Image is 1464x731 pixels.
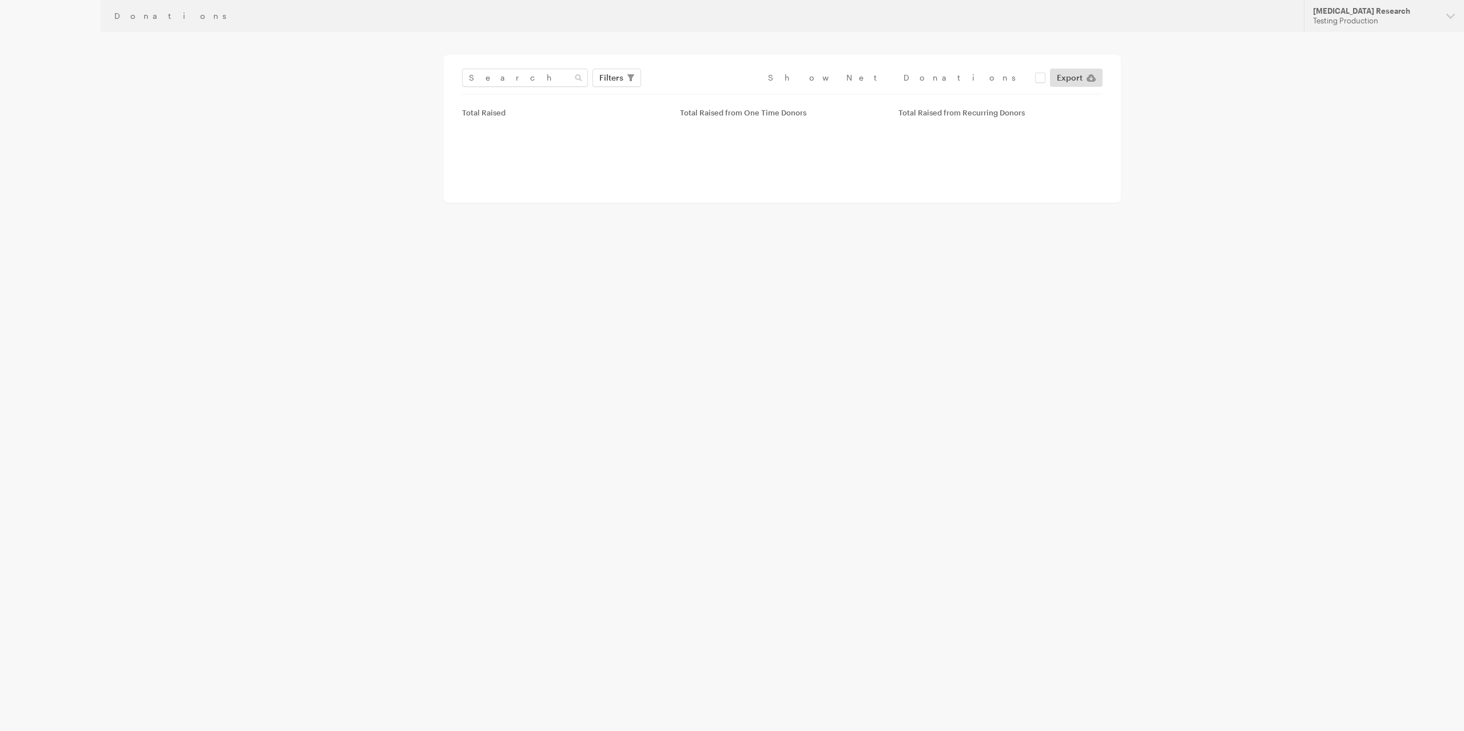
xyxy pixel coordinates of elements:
input: Search Name & Email [462,69,588,87]
span: Export [1057,71,1083,85]
div: Total Raised from Recurring Donors [898,108,1103,117]
a: Export [1050,69,1103,87]
div: Testing Production [1313,16,1437,26]
div: [MEDICAL_DATA] Research [1313,6,1437,16]
span: Filters [599,71,623,85]
div: Total Raised [462,108,666,117]
button: Filters [592,69,641,87]
div: Total Raised from One Time Donors [680,108,884,117]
